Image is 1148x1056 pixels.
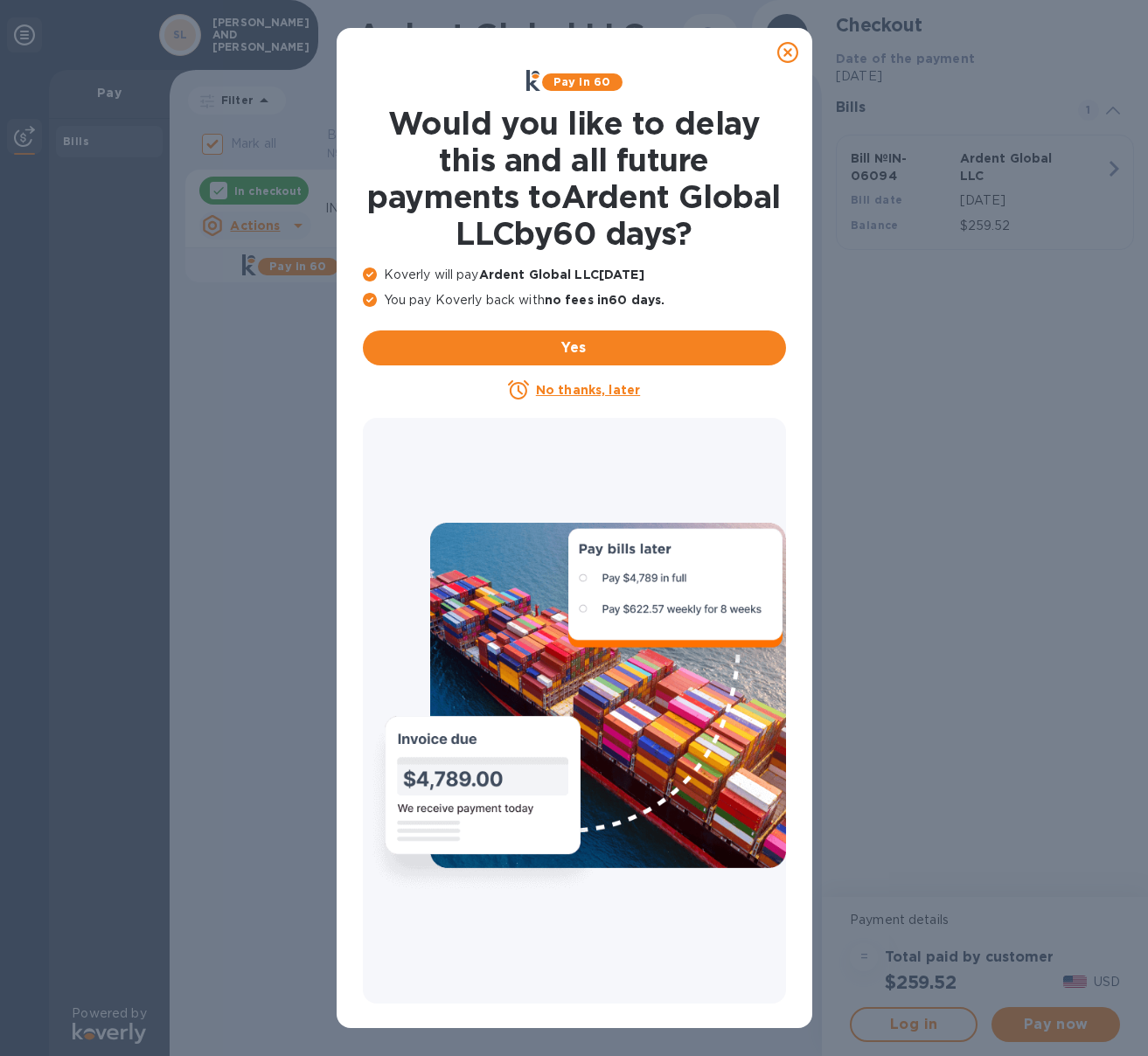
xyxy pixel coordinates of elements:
[363,266,786,284] p: Koverly will pay
[553,75,610,88] b: Pay in 60
[363,330,786,365] button: Yes
[479,267,644,281] b: Ardent Global LLC [DATE]
[363,291,786,309] p: You pay Koverly back with
[545,293,664,307] b: no fees in 60 days .
[377,337,772,358] span: Yes
[536,383,640,397] u: No thanks, later
[363,105,786,252] h1: Would you like to delay this and all future payments to Ardent Global LLC by 60 days ?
